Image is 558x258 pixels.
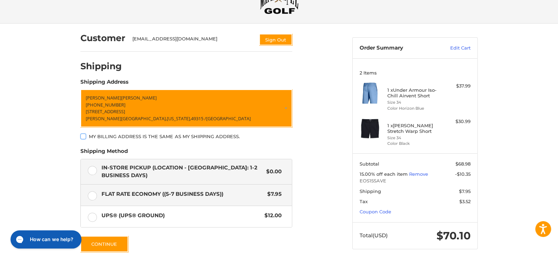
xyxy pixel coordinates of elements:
span: [PERSON_NAME] [86,95,121,101]
li: Size 34 [387,99,441,105]
span: Flat Rate Economy ((5-7 Business Days)) [101,190,264,198]
span: [PERSON_NAME][GEOGRAPHIC_DATA], [86,115,167,122]
iframe: Gorgias live chat messenger [7,228,83,251]
h4: 1 x Under Armour Iso-Chill Airvent Short [387,87,441,99]
div: $37.99 [443,83,471,90]
h4: 1 x [PERSON_NAME] Stretch Warp Short [387,123,441,134]
span: UPS® (UPS® Ground) [101,212,261,220]
span: [US_STATE], [167,115,191,122]
label: My billing address is the same as my shipping address. [80,134,292,139]
span: -$10.35 [455,171,471,177]
span: Shipping [360,188,381,194]
span: $7.95 [459,188,471,194]
div: $30.99 [443,118,471,125]
span: [PERSON_NAME] [121,95,157,101]
h2: Shipping [80,61,122,72]
span: 49315 / [191,115,206,122]
legend: Shipping Method [80,147,128,159]
span: $12.00 [261,212,282,220]
span: $0.00 [263,168,282,176]
span: $70.10 [436,229,471,242]
span: $68.98 [455,161,471,167]
span: In-Store Pickup (Location - [GEOGRAPHIC_DATA]: 1-2 BUSINESS DAYS) [101,164,263,180]
span: $3.52 [459,199,471,204]
li: Color Horizon Blue [387,105,441,111]
a: Coupon Code [360,209,391,214]
span: Total (USD) [360,232,388,239]
h2: Customer [80,33,125,44]
a: Enter or select a different address [80,89,292,127]
span: $7.95 [264,190,282,198]
div: [EMAIL_ADDRESS][DOMAIN_NAME] [132,36,252,45]
button: Sign Out [259,34,292,45]
h3: 2 Items [360,70,471,76]
h3: Order Summary [360,45,435,52]
span: 15.00% off each item [360,171,409,177]
li: Color Black [387,141,441,147]
span: [PHONE_NUMBER] [86,102,125,108]
li: Size 34 [387,135,441,141]
span: EOS15SAVE [360,178,471,185]
span: [GEOGRAPHIC_DATA] [206,115,251,122]
a: Edit Cart [435,45,471,52]
span: Tax [360,199,368,204]
span: [STREET_ADDRESS] [86,108,125,115]
button: Continue [80,236,128,252]
legend: Shipping Address [80,78,129,89]
a: Remove [409,171,428,177]
span: Subtotal [360,161,379,167]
